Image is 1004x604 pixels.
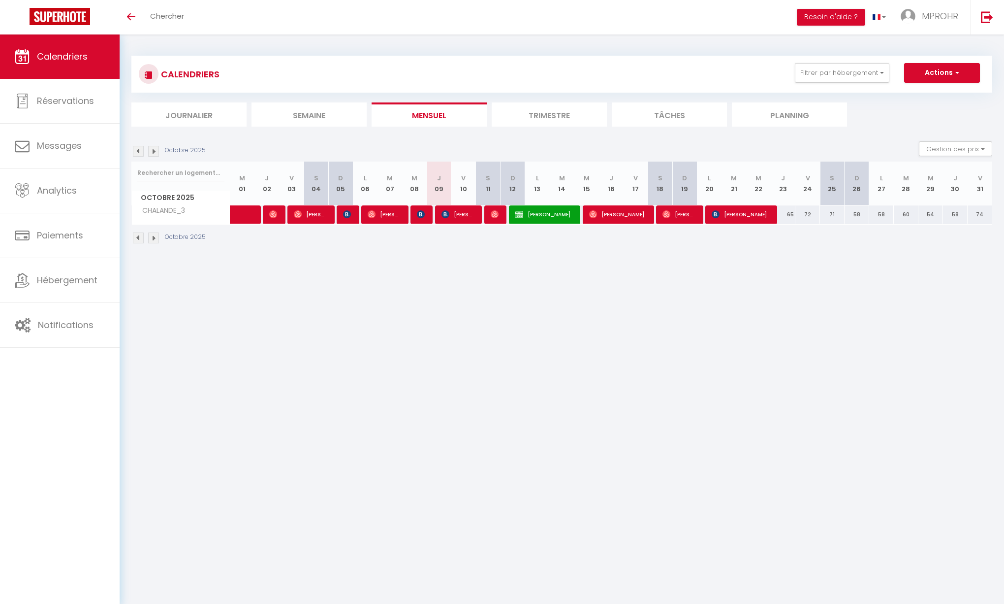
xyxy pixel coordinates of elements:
[239,173,245,183] abbr: M
[131,102,247,127] li: Journalier
[854,173,859,183] abbr: D
[411,173,417,183] abbr: M
[461,173,466,183] abbr: V
[795,205,820,224] div: 72
[304,162,328,205] th: 04
[722,162,746,205] th: 21
[869,205,894,224] div: 58
[981,11,993,23] img: logout
[294,205,327,224] span: [PERSON_NAME]
[353,162,377,205] th: 06
[697,162,722,205] th: 20
[731,173,737,183] abbr: M
[928,173,934,183] abbr: M
[364,173,367,183] abbr: L
[584,173,590,183] abbr: M
[820,162,845,205] th: 25
[648,162,672,205] th: 18
[427,162,451,205] th: 09
[372,102,487,127] li: Mensuel
[30,8,90,25] img: Super Booking
[491,205,499,224] span: [PERSON_NAME]
[682,173,687,183] abbr: D
[953,173,957,183] abbr: J
[806,173,810,183] abbr: V
[943,162,968,205] th: 30
[437,173,441,183] abbr: J
[922,10,958,22] span: MPROHR
[894,205,918,224] div: 60
[943,205,968,224] div: 58
[795,63,889,83] button: Filtrer par hébergement
[402,162,427,205] th: 08
[968,162,992,205] th: 31
[901,9,915,24] img: ...
[599,162,624,205] th: 16
[968,205,992,224] div: 74
[795,162,820,205] th: 24
[492,102,607,127] li: Trimestre
[830,173,834,183] abbr: S
[903,173,909,183] abbr: M
[771,162,795,205] th: 23
[314,173,318,183] abbr: S
[289,173,294,183] abbr: V
[550,162,574,205] th: 14
[820,205,845,224] div: 71
[133,205,188,216] span: CHALANDE_3
[441,205,474,224] span: [PERSON_NAME]
[919,141,992,156] button: Gestion des prix
[880,173,883,183] abbr: L
[451,162,476,205] th: 10
[269,205,278,224] span: [PERSON_NAME]
[797,9,865,26] button: Besoin d'aide ?
[37,139,82,152] span: Messages
[165,233,206,242] p: Octobre 2025
[328,162,353,205] th: 05
[525,162,550,205] th: 13
[609,173,613,183] abbr: J
[624,162,648,205] th: 17
[732,102,847,127] li: Planning
[536,173,539,183] abbr: L
[771,205,795,224] div: 65
[368,205,401,224] span: [PERSON_NAME]
[712,205,769,224] span: [PERSON_NAME]
[265,173,269,183] abbr: J
[574,162,599,205] th: 15
[377,162,402,205] th: 07
[589,205,647,224] span: [PERSON_NAME]
[132,191,230,205] span: Octobre 2025
[845,162,869,205] th: 26
[37,274,97,286] span: Hébergement
[501,162,525,205] th: 12
[845,205,869,224] div: 58
[510,173,515,183] abbr: D
[37,184,77,197] span: Analytics
[387,173,393,183] abbr: M
[254,162,279,205] th: 02
[476,162,501,205] th: 11
[486,173,490,183] abbr: S
[158,63,220,85] h3: CALENDRIERS
[918,205,943,224] div: 54
[165,146,206,155] p: Octobre 2025
[137,164,224,182] input: Rechercher un logement...
[343,205,351,224] span: [PERSON_NAME]
[150,11,184,21] span: Chercher
[708,173,711,183] abbr: L
[338,173,343,183] abbr: D
[894,162,918,205] th: 28
[755,173,761,183] abbr: M
[515,205,573,224] span: [PERSON_NAME]
[672,162,697,205] th: 19
[251,102,367,127] li: Semaine
[978,173,982,183] abbr: V
[746,162,771,205] th: 22
[662,205,695,224] span: [PERSON_NAME]
[230,162,255,205] th: 01
[37,229,83,241] span: Paiements
[37,95,94,107] span: Réservations
[633,173,638,183] abbr: V
[559,173,565,183] abbr: M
